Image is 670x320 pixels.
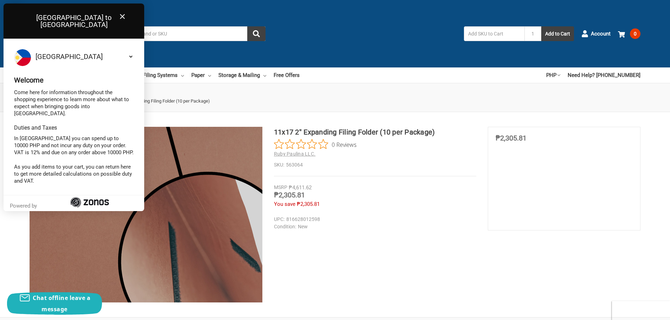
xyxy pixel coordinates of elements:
[297,201,320,207] span: ₱2,305.81
[618,25,640,43] a: 0
[90,26,266,41] input: Search by keyword, brand or SKU
[274,201,295,207] span: You save
[14,89,134,117] p: Come here for information throughout the shopping experience to learn more about what to expect w...
[218,67,266,83] a: Storage & Mailing
[33,294,90,313] span: Chat offline leave a message
[143,67,184,83] a: Filing Systems
[274,161,476,169] dd: 563064
[7,292,102,315] button: Chat offline leave a message
[14,135,134,156] p: In [GEOGRAPHIC_DATA] you can spend up to 10000 PHP and not incur any duty on your order. VAT is 1...
[14,163,134,184] p: As you add items to your cart, you can return here to get more detailed calculations on possible ...
[546,67,560,83] a: PHP
[332,139,357,150] span: 0 Reviews
[568,67,640,83] a: Need Help? [PHONE_NUMBER]
[274,223,473,230] dd: New
[112,98,210,104] span: 11x17 2'' Expanding Filing Folder (10 per Package)
[274,139,357,150] button: Rated 0 out of 5 stars from 0 reviews. Jump to reviews.
[10,202,40,209] div: Powered by
[274,191,305,199] span: ₱2,305.81
[14,124,134,131] div: Duties and Taxes
[581,25,611,43] a: Account
[34,49,134,64] select: Select your country
[274,127,476,137] h1: 11x17 2'' Expanding Filing Folder (10 per Package)
[14,49,31,66] img: Flag of Philippines
[289,184,312,191] span: ₱4,611.62
[274,184,287,191] div: MSRP
[591,30,611,38] span: Account
[274,223,296,230] dt: Condition:
[496,134,527,142] span: ₱2,305.81
[274,151,315,157] a: Ruby Paulina LLC.
[274,216,473,223] dd: 816628012598
[4,4,144,39] div: [GEOGRAPHIC_DATA] to [GEOGRAPHIC_DATA]
[191,67,211,83] a: Paper
[14,77,134,84] div: Welcome
[464,26,524,41] input: Add SKU to Cart
[541,26,574,41] button: Add to Cart
[274,67,300,83] a: Free Offers
[612,301,670,320] iframe: Google Customer Reviews
[274,216,285,223] dt: UPC:
[630,28,640,39] span: 0
[274,161,284,169] dt: SKU:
